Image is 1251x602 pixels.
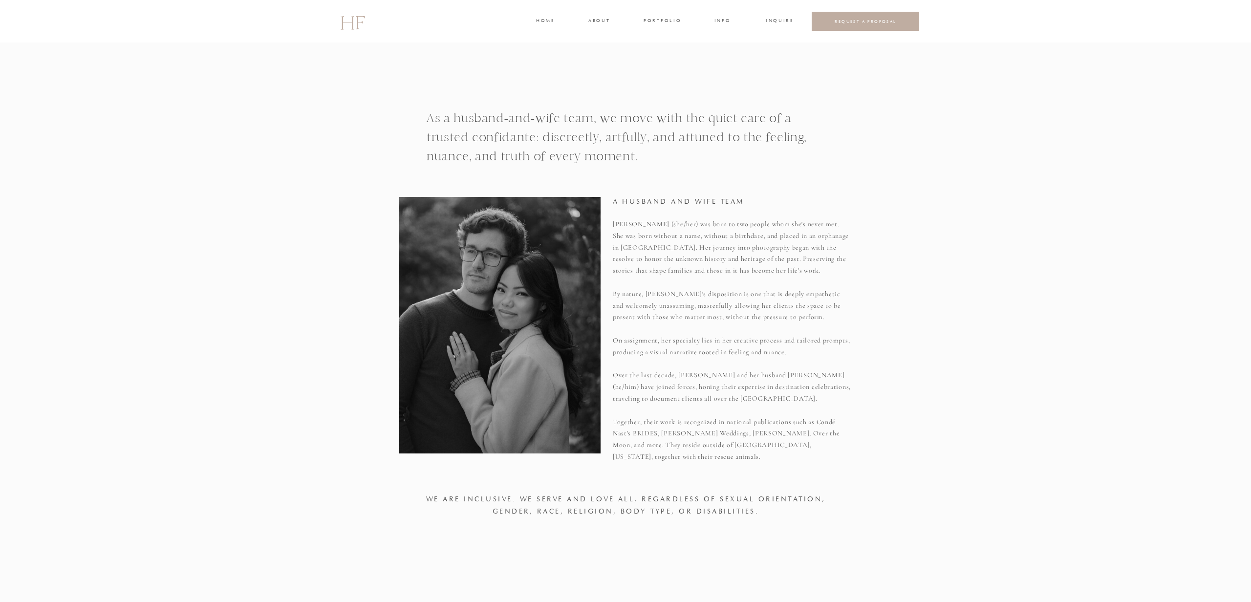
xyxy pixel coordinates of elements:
p: [PERSON_NAME] (she/her) was born to two people whom she's never met. She was born without a name,... [613,218,852,459]
a: INQUIRE [766,17,792,26]
h1: A HUSBAND AND WIFE TEAM [613,197,827,215]
a: portfolio [644,17,680,26]
a: INFO [713,17,732,26]
a: REQUEST A PROPOSAL [820,19,912,24]
a: home [536,17,554,26]
h1: We are INCLUSIVE. We serve and love all, regardless of sexual orientation, gender, race, religion... [426,494,826,520]
a: about [588,17,609,26]
a: HF [340,7,365,36]
h1: As a husband-and-wife team, we move with the quiet care of a trusted confidante: discreetly, artf... [427,108,825,183]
